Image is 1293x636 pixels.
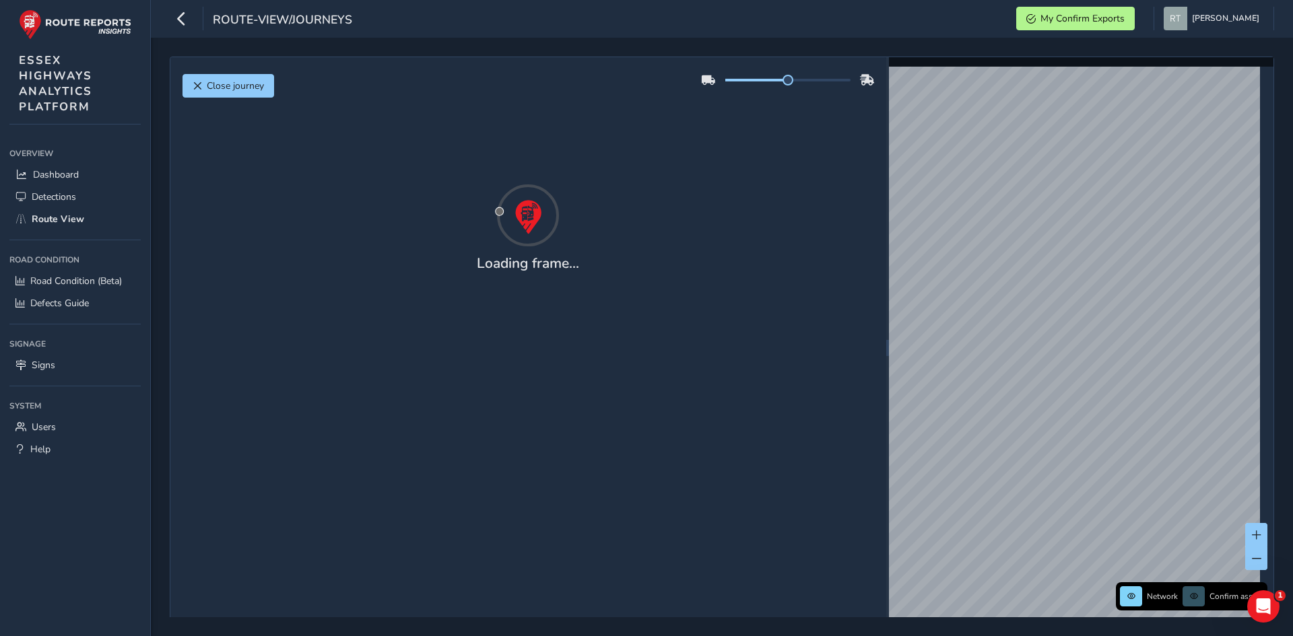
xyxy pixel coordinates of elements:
span: Defects Guide [30,297,89,310]
span: route-view/journeys [213,11,352,30]
div: Road Condition [9,250,141,270]
button: [PERSON_NAME] [1164,7,1264,30]
button: Close journey [183,74,274,98]
div: System [9,396,141,416]
a: Route View [9,208,141,230]
span: Road Condition (Beta) [30,275,122,287]
a: Signs [9,354,141,376]
span: [PERSON_NAME] [1192,7,1259,30]
div: Signage [9,334,141,354]
span: Network [1147,591,1178,602]
a: Defects Guide [9,292,141,314]
span: Dashboard [33,168,79,181]
span: Route View [32,213,84,225]
a: Users [9,416,141,438]
button: My Confirm Exports [1016,7,1135,30]
span: Users [32,421,56,433]
img: rr logo [19,9,131,40]
span: Signs [32,359,55,372]
iframe: Intercom live chat [1247,590,1280,623]
a: Detections [9,186,141,208]
span: Close journey [207,79,264,92]
img: diamond-layout [1164,7,1187,30]
div: Overview [9,143,141,164]
span: 1 [1275,590,1286,601]
a: Road Condition (Beta) [9,270,141,292]
span: Help [30,443,51,456]
span: ESSEX HIGHWAYS ANALYTICS PLATFORM [19,52,92,114]
span: My Confirm Exports [1040,12,1125,25]
a: Help [9,438,141,460]
a: Dashboard [9,164,141,186]
h4: Loading frame... [477,255,579,272]
span: Detections [32,190,76,203]
span: Confirm assets [1209,591,1263,602]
